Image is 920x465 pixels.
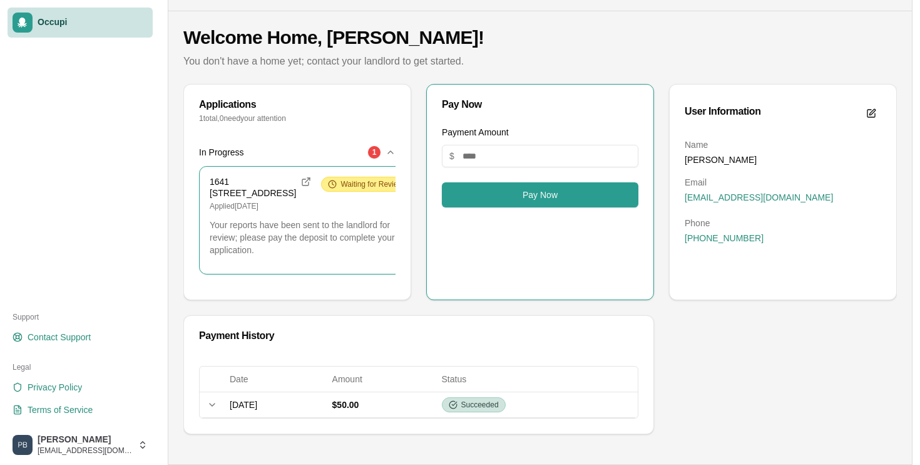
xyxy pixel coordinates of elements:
dt: Email [685,176,881,189]
div: In Progress1 [199,166,396,285]
div: Pay Now [442,100,638,110]
button: View public listing [299,174,314,189]
img: Phyllis Barber [13,435,33,455]
a: Occupi [8,8,153,38]
span: Occupi [38,17,148,28]
span: $50.00 [332,400,359,410]
button: Phyllis Barber[PERSON_NAME][EMAIL_ADDRESS][DOMAIN_NAME] [8,430,153,460]
span: [EMAIL_ADDRESS][DOMAIN_NAME] [38,446,133,456]
span: Terms of Service [28,404,93,416]
a: Terms of Service [8,400,153,420]
dd: [PERSON_NAME] [685,154,881,166]
a: Contact Support [8,327,153,347]
div: 1 [368,146,381,159]
p: Applied [DATE] [210,201,311,211]
th: Status [437,367,638,392]
span: Waiting for Review [340,179,403,189]
h3: 1641 [STREET_ADDRESS] [210,177,296,199]
span: [EMAIL_ADDRESS][DOMAIN_NAME] [685,191,833,204]
span: [PERSON_NAME] [38,434,133,446]
span: Succeeded [461,400,499,410]
div: User Information [685,107,761,117]
div: Payment History [199,331,638,341]
dt: Phone [685,217,881,229]
span: [PHONE_NUMBER] [685,232,764,244]
p: 1 total, 0 need your attention [199,113,396,123]
div: Applications [199,100,396,110]
th: Amount [327,367,437,392]
a: Privacy Policy [8,377,153,397]
span: $ [449,150,454,162]
button: In Progress1 [199,138,396,166]
span: In Progress [199,146,244,159]
label: Payment Amount [442,127,509,137]
dt: Name [685,138,881,151]
div: Support [8,307,153,327]
span: Privacy Policy [28,381,82,394]
p: You don't have a home yet; contact your landlord to get started. [183,54,897,69]
button: Pay Now [442,182,638,207]
span: [DATE] [230,400,257,410]
div: Legal [8,357,153,377]
th: Date [225,367,327,392]
p: Your reports have been sent to the landlord for review; please pay the deposit to complete your a... [210,219,410,256]
span: Contact Support [28,331,91,343]
h1: Welcome Home, [PERSON_NAME]! [183,26,897,49]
